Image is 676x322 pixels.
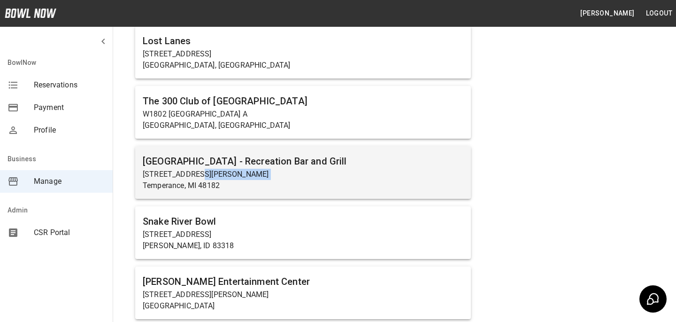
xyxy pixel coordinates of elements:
p: [GEOGRAPHIC_DATA], [GEOGRAPHIC_DATA] [143,120,463,131]
p: [STREET_ADDRESS][PERSON_NAME] [143,289,463,300]
p: [GEOGRAPHIC_DATA], [GEOGRAPHIC_DATA] [143,60,463,71]
button: Logout [642,5,676,22]
span: Profile [34,125,105,136]
button: [PERSON_NAME] [576,5,638,22]
p: [PERSON_NAME], ID 83318 [143,240,463,251]
h6: Lost Lanes [143,33,463,48]
p: Temperance, MI 48182 [143,180,463,191]
span: Reservations [34,79,105,91]
p: [STREET_ADDRESS][PERSON_NAME] [143,169,463,180]
p: [STREET_ADDRESS] [143,229,463,240]
span: CSR Portal [34,227,105,238]
h6: Snake River Bowl [143,214,463,229]
p: W1802 [GEOGRAPHIC_DATA] A [143,109,463,120]
p: [GEOGRAPHIC_DATA] [143,300,463,312]
h6: [PERSON_NAME] Entertainment Center [143,274,463,289]
img: logo [5,8,56,18]
h6: [GEOGRAPHIC_DATA] - Recreation Bar and Grill [143,154,463,169]
span: Payment [34,102,105,113]
span: Manage [34,176,105,187]
h6: The 300 Club of [GEOGRAPHIC_DATA] [143,94,463,109]
p: [STREET_ADDRESS] [143,48,463,60]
